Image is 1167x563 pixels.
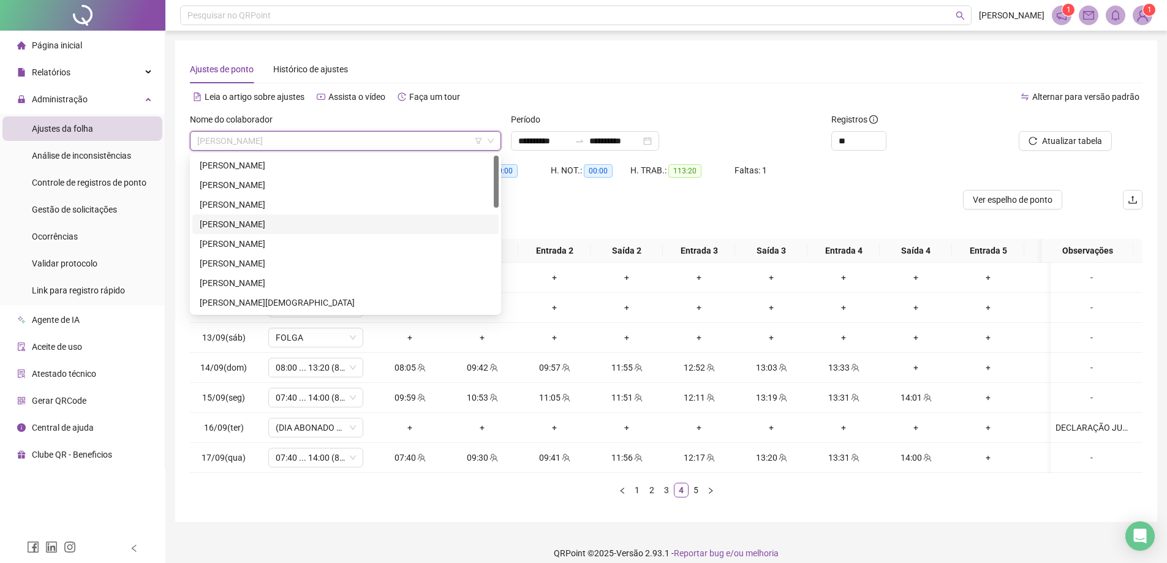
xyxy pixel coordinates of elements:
div: CARLOS MATHEUS SOUSA SANTOS [192,254,499,273]
div: [PERSON_NAME] [200,198,491,211]
span: 1 [1067,6,1071,14]
span: team [561,363,570,372]
div: 13:33 [812,361,875,374]
span: team [416,453,426,462]
div: + [523,301,586,314]
span: mail [1083,10,1094,21]
div: Open Intercom Messenger [1125,521,1155,551]
div: + [595,421,658,434]
div: + [451,421,513,434]
button: Atualizar tabela [1019,131,1112,151]
div: 12:17 [668,451,730,464]
li: 4 [674,483,689,497]
span: team [633,363,643,372]
span: team [705,363,715,372]
div: + [812,271,875,284]
div: ANA CAROLINA RODRIGUES DA SILVA [192,156,499,175]
span: down [349,394,357,401]
span: Assista o vídeo [328,92,385,102]
span: 00:00 [584,164,613,178]
th: Entrada 5 [952,239,1024,263]
span: instagram [64,541,76,553]
div: + [885,271,947,284]
div: Ajustes de ponto [190,62,254,76]
div: - [1056,361,1128,374]
div: + [595,331,658,344]
span: Atestado técnico [32,369,96,379]
span: team [488,363,498,372]
span: Aceite de uso [32,342,82,352]
a: 1 [630,483,644,497]
th: Entrada 2 [518,239,591,263]
th: Entrada 4 [807,239,880,263]
div: H. NOT.: [551,164,630,178]
div: 09:59 [379,391,441,404]
div: + [1029,301,1092,314]
span: down [349,424,357,431]
span: team [416,363,426,372]
li: Próxima página [703,483,718,497]
span: solution [17,369,26,378]
div: [PERSON_NAME][DEMOGRAPHIC_DATA] [200,296,491,309]
span: team [561,453,570,462]
div: + [1029,421,1092,434]
span: 17/09(qua) [202,453,246,463]
span: Ver espelho de ponto [973,193,1052,206]
span: [PERSON_NAME] [979,9,1044,22]
span: Ocorrências [32,232,78,241]
span: to [575,136,584,146]
sup: 1 [1062,4,1074,16]
div: Histórico de ajustes [273,62,348,76]
div: DECLARAÇÃO JUDICIAL (MATUTINO) [1056,421,1128,434]
div: 12:11 [668,391,730,404]
div: + [668,301,730,314]
div: + [957,331,1019,344]
div: 14:00 [885,451,947,464]
span: notification [1056,10,1067,21]
div: ANGELA LORRANNA CAMPOS DE CARVALHO [192,214,499,234]
div: - [1056,271,1128,284]
span: Página inicial [32,40,82,50]
div: - [1056,451,1128,464]
div: - [1056,331,1128,344]
span: 16/09(ter) [204,423,244,433]
span: Agente de IA [32,315,80,325]
div: 11:56 [595,451,658,464]
div: 08:05 [379,361,441,374]
span: down [349,364,357,371]
button: right [703,483,718,497]
div: 13:20 [740,451,803,464]
label: Nome do colaborador [190,113,281,126]
div: 11:05 [523,391,586,404]
div: + [595,301,658,314]
span: team [777,393,787,402]
div: 13:31 [812,451,875,464]
div: + [812,421,875,434]
div: + [957,421,1019,434]
span: reload [1029,137,1037,145]
div: 07:40 [379,451,441,464]
div: + [812,301,875,314]
span: 08:00 ... 13:20 (8 HORAS) [276,358,356,377]
div: + [1029,391,1092,404]
span: Observações [1046,244,1128,257]
div: [PERSON_NAME] [200,237,491,251]
span: info-circle [17,423,26,432]
div: ANDRESSA SOUSA SANTOS [192,195,499,214]
span: Leia o artigo sobre ajustes [205,92,304,102]
span: team [850,393,859,402]
span: (DIA ABONADO PARCIALMENTE) [276,418,356,437]
div: + [668,331,730,344]
div: 09:30 [451,451,513,464]
span: lock [17,95,26,104]
div: + [957,451,1019,464]
span: 00:00 [489,164,518,178]
span: Reportar bug e/ou melhoria [674,548,779,558]
div: + [523,421,586,434]
span: swap [1021,93,1029,101]
div: 13:03 [740,361,803,374]
div: [PERSON_NAME] [200,217,491,231]
sup: Atualize o seu contato no menu Meus Dados [1143,4,1155,16]
button: left [615,483,630,497]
